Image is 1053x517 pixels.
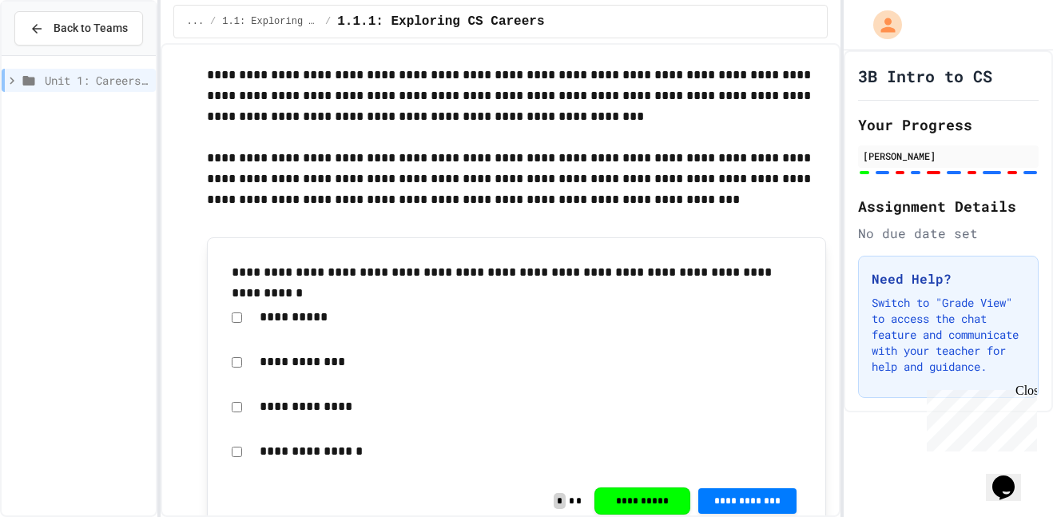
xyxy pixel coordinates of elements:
span: 1.1: Exploring CS Careers [222,15,319,28]
div: Chat with us now!Close [6,6,110,101]
p: Switch to "Grade View" to access the chat feature and communicate with your teacher for help and ... [872,295,1025,375]
span: / [210,15,216,28]
button: Back to Teams [14,11,143,46]
span: Back to Teams [54,20,128,37]
span: ... [187,15,205,28]
h1: 3B Intro to CS [858,65,992,87]
iframe: chat widget [986,453,1037,501]
div: No due date set [858,224,1039,243]
span: / [325,15,331,28]
h2: Your Progress [858,113,1039,136]
span: Unit 1: Careers & Professionalism [45,72,149,89]
div: My Account [856,6,906,43]
h3: Need Help? [872,269,1025,288]
h2: Assignment Details [858,195,1039,217]
iframe: chat widget [920,384,1037,451]
span: 1.1.1: Exploring CS Careers [337,12,544,31]
div: [PERSON_NAME] [863,149,1034,163]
